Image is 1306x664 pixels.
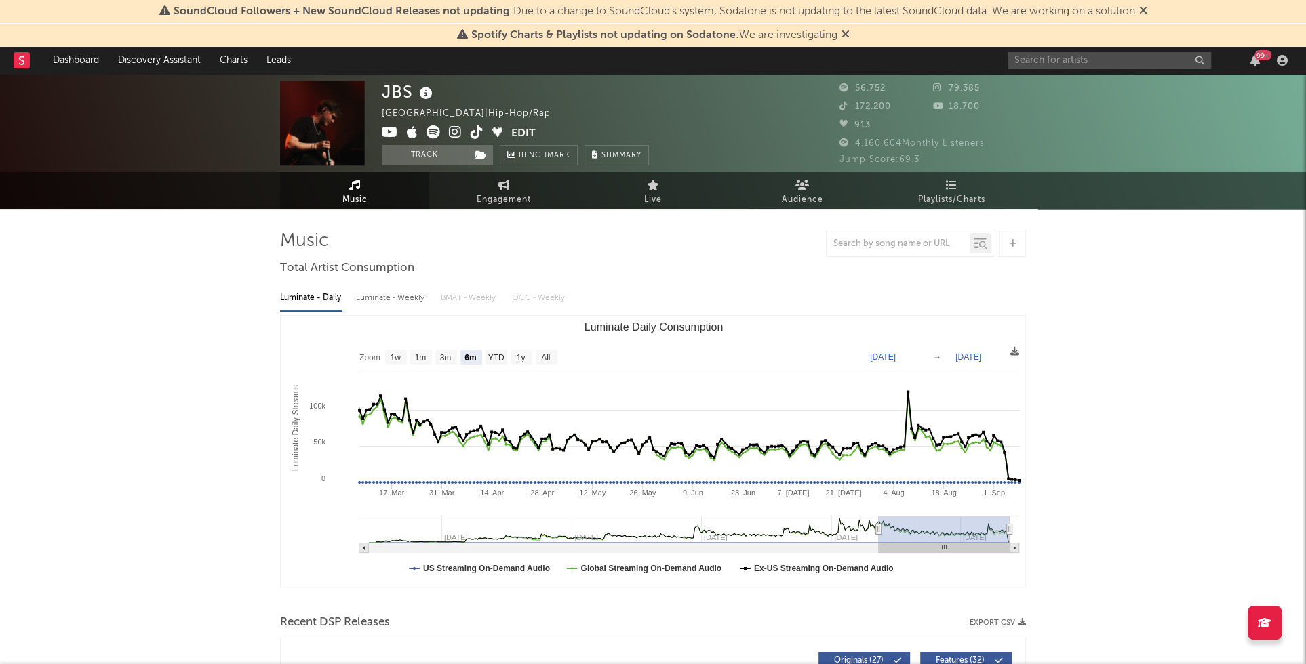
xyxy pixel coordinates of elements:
span: Total Artist Consumption [280,260,414,276]
span: SoundCloud Followers + New SoundCloud Releases not updating [174,6,510,17]
div: Luminate - Weekly [356,287,427,310]
text: Luminate Daily Consumption [585,321,724,333]
a: Dashboard [43,47,108,74]
a: Charts [210,47,257,74]
span: Audience [782,192,823,208]
text: 9. Jun [683,489,703,497]
text: 26. May [629,489,656,497]
text: 50k [313,438,325,446]
input: Search for artists [1008,52,1211,69]
text: 12. May [579,489,606,497]
span: 56.752 [839,84,886,93]
span: Music [342,192,368,208]
span: Recent DSP Releases [280,615,390,631]
span: Dismiss [1139,6,1147,17]
text: YTD [488,353,504,362]
span: 913 [839,121,871,129]
svg: Luminate Daily Consumption [281,316,1026,587]
text: 0 [321,474,325,482]
text: 6m [464,353,476,362]
span: Spotify Charts & Playlists not updating on Sodatone [471,30,736,41]
a: Discovery Assistant [108,47,210,74]
text: 3m [440,353,452,362]
button: Edit [511,125,536,142]
a: Music [280,172,429,209]
a: Benchmark [500,145,578,165]
text: 1. Sep [983,489,1005,497]
div: [GEOGRAPHIC_DATA] | Hip-Hop/Rap [382,106,566,122]
text: 21. [DATE] [825,489,861,497]
text: 100k [309,402,325,410]
text: Zoom [359,353,380,362]
text: [DATE] [870,352,896,362]
text: 31. Mar [429,489,455,497]
text: → [933,352,941,362]
div: Luminate - Daily [280,287,342,310]
a: Audience [728,172,877,209]
button: Track [382,145,467,165]
text: 1y [517,353,526,362]
text: Global Streaming On-Demand Audio [580,564,721,573]
a: Leads [257,47,300,74]
text: All [541,353,550,362]
div: 99 + [1254,50,1271,60]
text: US Streaming On-Demand Audio [423,564,550,573]
text: Ex-US Streaming On-Demand Audio [754,564,894,573]
text: 17. Mar [379,489,405,497]
a: Live [578,172,728,209]
span: Jump Score: 69.3 [839,155,919,164]
text: 4. Aug [883,489,904,497]
text: 23. Jun [731,489,755,497]
span: Dismiss [842,30,850,41]
text: 1m [415,353,427,362]
span: Benchmark [519,148,570,164]
span: : Due to a change to SoundCloud's system, Sodatone is not updating to the latest SoundCloud data.... [174,6,1135,17]
text: 7. [DATE] [777,489,809,497]
button: Export CSV [970,619,1026,627]
span: 18.700 [933,102,980,111]
input: Search by song name or URL [827,238,970,249]
span: Engagement [477,192,531,208]
span: : We are investigating [471,30,837,41]
span: 79.385 [933,84,980,93]
text: 18. Aug [931,489,956,497]
span: 172.200 [839,102,891,111]
button: Summary [585,145,649,165]
button: 99+ [1250,55,1260,66]
text: 1w [390,353,401,362]
span: Summary [601,152,641,159]
text: Luminate Daily Streams [291,385,300,471]
a: Engagement [429,172,578,209]
a: Playlists/Charts [877,172,1026,209]
text: [DATE] [955,352,981,362]
span: 4.160.604 Monthly Listeners [839,139,985,148]
span: Playlists/Charts [918,192,985,208]
text: 28. Apr [530,489,554,497]
text: 14. Apr [480,489,504,497]
div: JBS [382,81,436,103]
span: Live [644,192,662,208]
